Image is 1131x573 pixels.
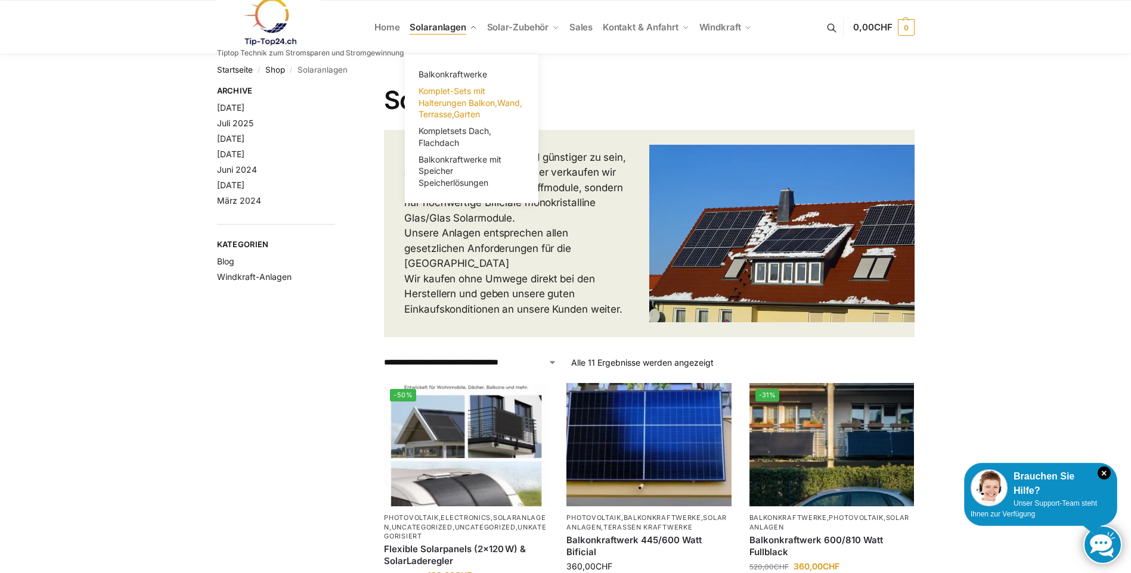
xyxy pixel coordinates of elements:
a: Shop [265,65,285,74]
span: CHF [774,562,789,571]
nav: Breadcrumb [217,54,915,85]
bdi: 520,00 [749,562,789,571]
a: Juli 2025 [217,118,253,128]
bdi: 360,00 [794,561,839,571]
a: 0,00CHF 0 [853,10,914,45]
span: CHF [874,21,893,33]
a: Balkonkraftwerke [412,66,531,83]
a: Solar-Zubehör [482,1,564,54]
a: Komplet-Sets mit Halterungen Balkon,Wand, Terrasse,Garten [412,83,531,123]
p: , , [749,513,914,532]
a: Windkraft [694,1,757,54]
button: Close filters [335,86,342,99]
span: CHF [596,561,612,571]
a: [DATE] [217,102,244,113]
a: Blog [217,256,234,266]
a: -50%Flexible Solar Module für Wohnmobile Camping Balkon [384,383,549,506]
span: Kategorien [217,239,336,251]
a: [DATE] [217,133,244,144]
p: , , , [566,513,731,532]
img: 2 Balkonkraftwerke [749,383,914,506]
span: Kontakt & Anfahrt [603,21,678,33]
a: Balkonkraftwerk 445/600 Watt Bificial [566,534,731,558]
a: Flexible Solarpanels (2×120 W) & SolarLaderegler [384,543,549,566]
a: Solaranlagen [749,513,910,531]
img: Customer service [971,469,1008,506]
a: Uncategorized [455,523,516,531]
span: / [285,66,298,75]
a: [DATE] [217,149,244,159]
img: Flexible Solar Module für Wohnmobile Camping Balkon [384,383,549,506]
p: , , , , , [384,513,549,541]
span: Solar-Zubehör [487,21,549,33]
span: Sales [569,21,593,33]
i: Schließen [1098,466,1111,479]
select: Shop-Reihenfolge [384,356,557,369]
a: [DATE] [217,180,244,190]
a: Startseite [217,65,253,74]
img: Solaranlage für den kleinen Balkon [566,383,731,506]
a: Solaranlagen [405,1,482,54]
span: Windkraft [699,21,741,33]
a: März 2024 [217,195,261,205]
a: Photovoltaik [829,513,883,522]
a: Balkonkraftwerk 600/810 Watt Fullblack [749,534,914,558]
a: Solaranlagen [384,513,546,531]
a: Balkonkraftwerke mit Speicher Speicherlösungen [412,151,531,191]
a: Electronics [441,513,491,522]
div: Brauchen Sie Hilfe? [971,469,1111,498]
a: Unkategorisiert [384,523,546,540]
a: Photovoltaik [566,513,621,522]
span: 0,00 [853,21,892,33]
span: Kompletsets Dach, Flachdach [419,126,491,148]
a: Balkonkraftwerke [624,513,701,522]
span: / [253,66,265,75]
p: Unser Anspruch, besser und günstiger zu sein, als unsere Mitbewerber, daher verkaufen wir keine b... [404,150,629,317]
img: Solar Dachanlage 6,5 KW [649,145,915,322]
a: Juni 2024 [217,164,257,175]
a: Uncategorized [392,523,453,531]
span: Unser Support-Team steht Ihnen zur Verfügung [971,499,1097,518]
a: Kompletsets Dach, Flachdach [412,123,531,151]
a: -31%2 Balkonkraftwerke [749,383,914,506]
a: Photovoltaik [384,513,438,522]
bdi: 360,00 [566,561,612,571]
a: Kontakt & Anfahrt [597,1,694,54]
span: Archive [217,85,336,97]
a: Sales [564,1,597,54]
span: Solaranlagen [410,21,466,33]
a: Solaranlagen [566,513,727,531]
p: Alle 11 Ergebnisse werden angezeigt [571,356,714,369]
span: CHF [823,561,839,571]
a: Balkonkraftwerke [749,513,827,522]
span: Balkonkraftwerke mit Speicher Speicherlösungen [419,154,501,188]
p: Tiptop Technik zum Stromsparen und Stromgewinnung [217,49,404,57]
a: Terassen Kraftwerke [603,523,692,531]
span: 0 [898,19,915,36]
h1: Solaranlagen [384,85,914,115]
a: Windkraft-Anlagen [217,272,292,282]
span: Balkonkraftwerke [419,69,487,79]
span: Komplet-Sets mit Halterungen Balkon,Wand, Terrasse,Garten [419,86,522,119]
